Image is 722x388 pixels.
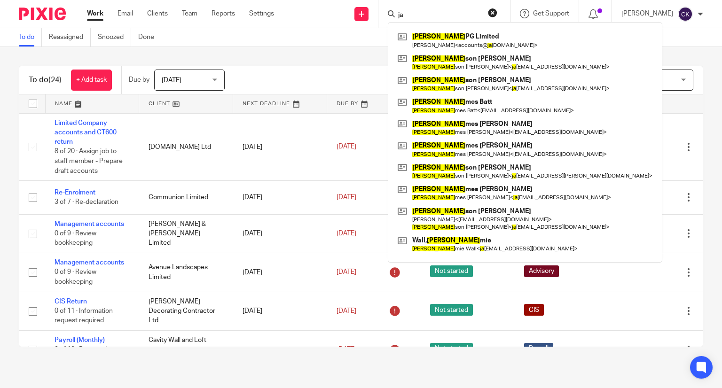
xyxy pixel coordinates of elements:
[71,70,112,91] a: + Add task
[55,120,117,146] a: Limited Company accounts and CT600 return
[139,214,233,253] td: [PERSON_NAME] & [PERSON_NAME] Limited
[249,9,274,18] a: Settings
[430,343,473,355] span: Not started
[233,253,327,292] td: [DATE]
[55,230,96,247] span: 0 of 9 · Review bookkeeping
[139,181,233,214] td: Communion Limited
[19,8,66,20] img: Pixie
[147,9,168,18] a: Clients
[87,9,103,18] a: Work
[55,259,124,266] a: Management accounts
[162,77,181,84] span: [DATE]
[139,331,233,369] td: Cavity Wall and Loft Clearance Solutions Limited
[139,292,233,330] td: [PERSON_NAME] Decorating Contractor Ltd
[49,28,91,47] a: Reassigned
[55,347,122,363] span: 0 of 13 · Received information from client
[337,308,356,314] span: [DATE]
[233,181,327,214] td: [DATE]
[212,9,235,18] a: Reports
[488,8,497,17] button: Clear
[233,214,327,253] td: [DATE]
[48,76,62,84] span: (24)
[55,337,105,343] a: Payroll (Monthly)
[430,265,473,277] span: Not started
[233,331,327,369] td: [DATE]
[139,113,233,181] td: [DOMAIN_NAME] Ltd
[524,304,544,316] span: CIS
[524,343,553,355] span: Payroll
[29,75,62,85] h1: To do
[337,230,356,237] span: [DATE]
[337,269,356,276] span: [DATE]
[397,11,482,20] input: Search
[55,308,113,324] span: 0 of 11 · Information request required
[678,7,693,22] img: svg%3E
[233,292,327,330] td: [DATE]
[55,199,118,206] span: 3 of 7 · Re-declaration
[430,304,473,316] span: Not started
[533,10,569,17] span: Get Support
[129,75,149,85] p: Due by
[55,269,96,286] span: 0 of 9 · Review bookkeeping
[337,144,356,150] span: [DATE]
[55,189,95,196] a: Re-Enrolment
[19,28,42,47] a: To do
[233,113,327,181] td: [DATE]
[55,148,123,174] span: 8 of 20 · Assign job to staff member - Prepare draft accounts
[337,194,356,201] span: [DATE]
[55,221,124,227] a: Management accounts
[524,265,559,277] span: Advisory
[139,253,233,292] td: Avenue Landscapes Limited
[118,9,133,18] a: Email
[138,28,161,47] a: Done
[55,298,87,305] a: CIS Return
[621,9,673,18] p: [PERSON_NAME]
[182,9,197,18] a: Team
[337,347,356,353] span: [DATE]
[98,28,131,47] a: Snoozed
